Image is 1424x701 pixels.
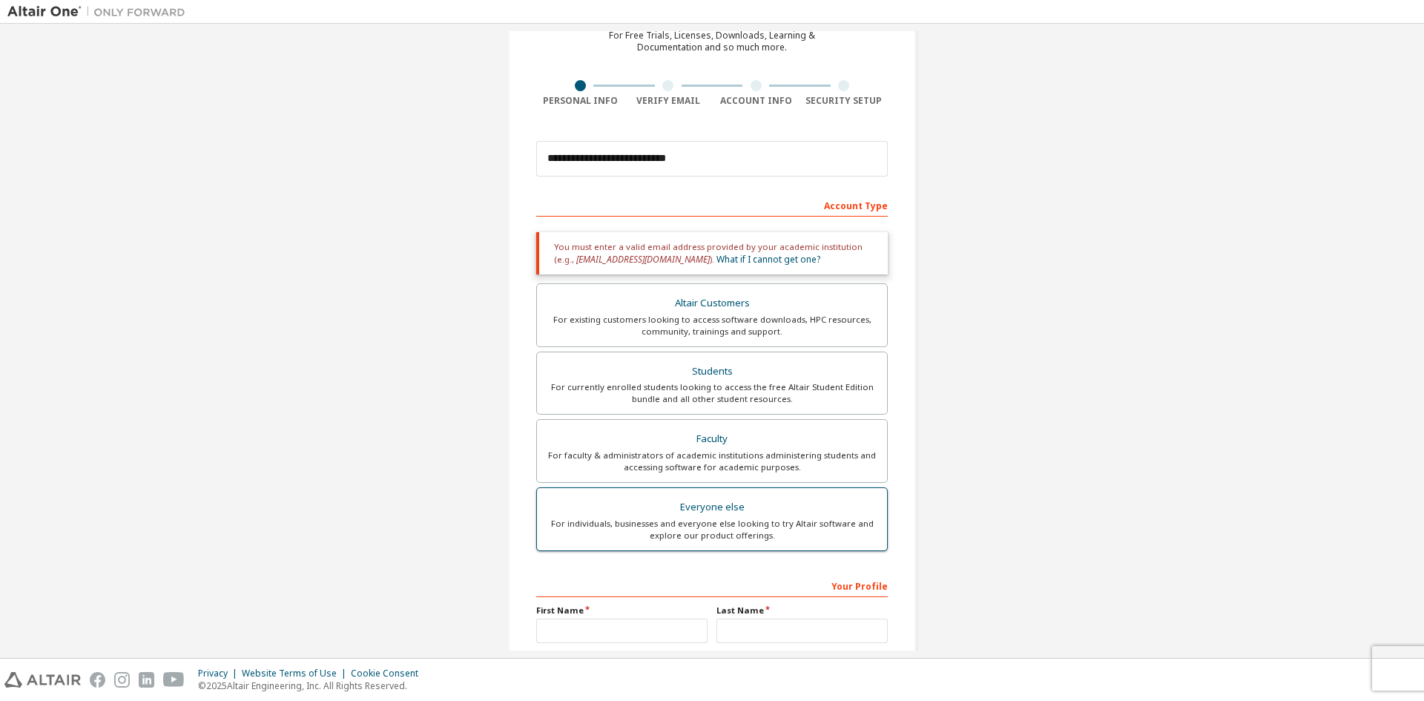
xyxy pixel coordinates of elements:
[546,497,878,518] div: Everyone else
[7,4,193,19] img: Altair One
[716,605,888,616] label: Last Name
[546,361,878,382] div: Students
[546,518,878,542] div: For individuals, businesses and everyone else looking to try Altair software and explore our prod...
[351,668,427,679] div: Cookie Consent
[198,668,242,679] div: Privacy
[536,573,888,597] div: Your Profile
[114,672,130,688] img: instagram.svg
[609,30,815,53] div: For Free Trials, Licenses, Downloads, Learning & Documentation and so much more.
[546,381,878,405] div: For currently enrolled students looking to access the free Altair Student Edition bundle and all ...
[90,672,105,688] img: facebook.svg
[536,193,888,217] div: Account Type
[536,605,708,616] label: First Name
[716,253,820,266] a: What if I cannot get one?
[546,429,878,450] div: Faculty
[4,672,81,688] img: altair_logo.svg
[546,314,878,338] div: For existing customers looking to access software downloads, HPC resources, community, trainings ...
[163,672,185,688] img: youtube.svg
[198,679,427,692] p: © 2025 Altair Engineering, Inc. All Rights Reserved.
[536,95,624,107] div: Personal Info
[546,450,878,473] div: For faculty & administrators of academic institutions administering students and accessing softwa...
[536,232,888,274] div: You must enter a valid email address provided by your academic institution (e.g., ).
[576,253,710,266] span: [EMAIL_ADDRESS][DOMAIN_NAME]
[624,95,713,107] div: Verify Email
[242,668,351,679] div: Website Terms of Use
[800,95,889,107] div: Security Setup
[712,95,800,107] div: Account Info
[139,672,154,688] img: linkedin.svg
[546,293,878,314] div: Altair Customers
